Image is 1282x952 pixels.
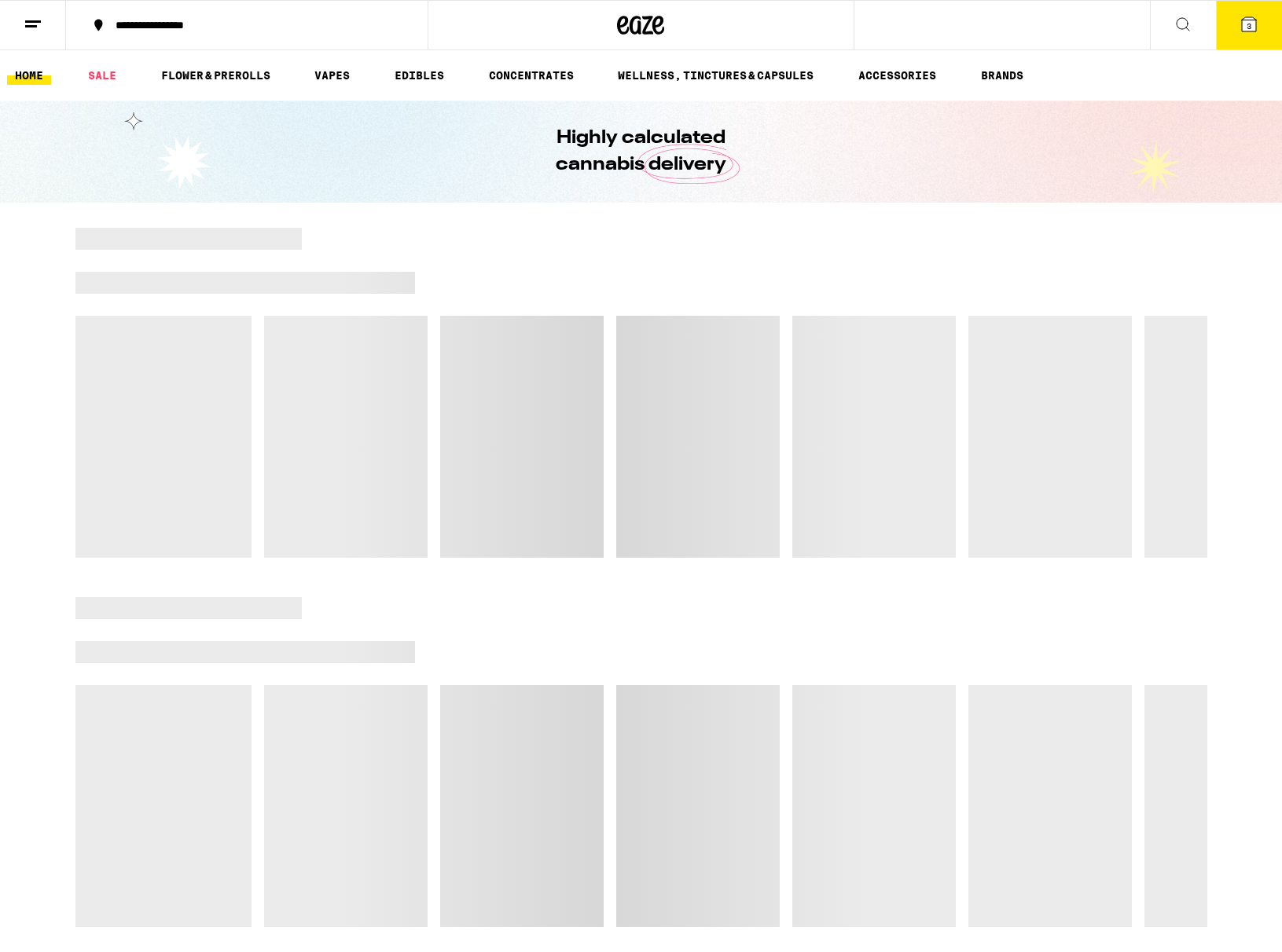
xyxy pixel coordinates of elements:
span: 3 [1247,21,1251,31]
a: VAPES [307,66,358,85]
a: SALE [80,66,124,85]
h1: Highly calculated cannabis delivery [512,125,771,178]
a: ACCESSORIES [850,66,944,85]
a: HOME [7,66,51,85]
a: CONCENTRATES [481,66,582,85]
a: EDIBLES [387,66,452,85]
a: FLOWER & PREROLLS [153,66,278,85]
button: 3 [1216,1,1282,49]
a: WELLNESS, TINCTURES & CAPSULES [610,66,821,85]
a: BRANDS [973,66,1031,85]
